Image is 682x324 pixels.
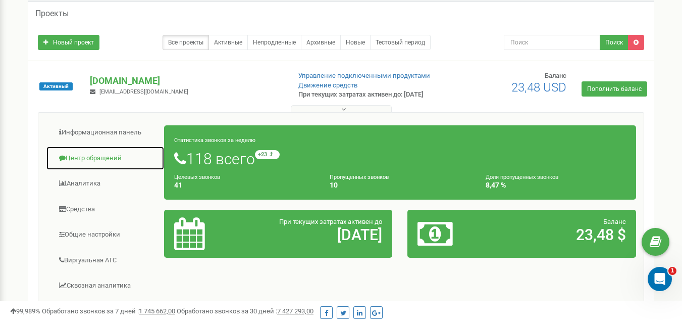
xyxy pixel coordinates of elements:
[330,181,470,189] h4: 10
[648,267,672,291] iframe: Intercom live chat
[504,35,600,50] input: Поиск
[38,35,99,50] a: Новый проект
[46,197,165,222] a: Средства
[42,307,175,315] span: Обработано звонков за 7 дней :
[279,218,382,225] span: При текущих затратах активен до
[174,150,626,167] h1: 118 всего
[277,307,313,315] u: 7 427 293,00
[208,35,248,50] a: Активные
[46,248,165,273] a: Виртуальная АТС
[370,35,431,50] a: Тестовый период
[330,174,389,180] small: Пропущенных звонков
[46,171,165,196] a: Аналитика
[35,9,69,18] h5: Проекты
[248,226,382,243] h2: [DATE]
[301,35,341,50] a: Архивные
[600,35,628,50] button: Поиск
[39,82,73,90] span: Активный
[46,273,165,298] a: Сквозная аналитика
[298,72,430,79] a: Управление подключенными продуктами
[340,35,371,50] a: Новые
[668,267,676,275] span: 1
[298,90,439,100] p: При текущих затратах активен до: [DATE]
[582,81,647,97] a: Пополнить баланс
[139,307,175,315] u: 1 745 662,00
[298,81,357,89] a: Движение средств
[174,137,255,144] small: Статистика звонков за неделю
[511,80,566,95] span: 23,48 USD
[10,307,40,315] span: 99,989%
[177,307,313,315] span: Обработано звонков за 30 дней :
[46,146,165,171] a: Центр обращений
[603,218,626,225] span: Баланс
[46,120,165,145] a: Информационная панель
[174,181,314,189] h4: 41
[163,35,209,50] a: Все проекты
[46,299,165,324] a: Коллбек
[545,72,566,79] span: Баланс
[46,222,165,247] a: Общие настройки
[174,174,220,180] small: Целевых звонков
[255,150,280,159] small: +23
[90,74,282,87] p: [DOMAIN_NAME]
[247,35,301,50] a: Непродленные
[486,174,558,180] small: Доля пропущенных звонков
[99,88,188,95] span: [EMAIL_ADDRESS][DOMAIN_NAME]
[486,181,626,189] h4: 8,47 %
[492,226,626,243] h2: 23,48 $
